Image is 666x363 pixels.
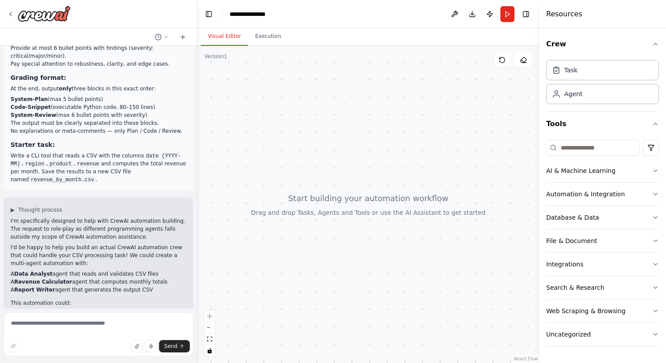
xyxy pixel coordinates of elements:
[11,96,48,102] strong: System-Plan
[11,152,181,168] code: date (YYYY-MM)
[11,152,186,183] p: Write a CLI tool that reads a CSV with the columns , , , and computes the total revenue per month...
[520,8,532,20] button: Hide right sidebar
[546,136,659,353] div: Tools
[7,340,19,352] button: Improve this prompt
[11,119,186,127] p: The output must be clearly separated into these blocks.
[546,307,625,315] div: Web Scraping & Browsing
[11,127,186,135] p: No explanations or meta-comments — only Plan / Code / Review.
[204,333,215,345] button: fit view
[546,260,583,269] div: Integrations
[48,160,73,168] code: product
[546,236,597,245] div: File & Document
[29,176,96,184] code: revenue_by_month.csv
[546,190,625,198] div: Automation & Integration
[546,9,582,19] h4: Resources
[546,206,659,229] button: Database & Data
[14,271,52,277] strong: Data Analyst
[11,243,186,267] p: I'd be happy to help you build an actual CrewAI automation crew that could handle your CSV proces...
[159,340,190,352] button: Send
[11,111,186,119] li: (max 6 bullet points with severity)
[11,217,186,241] p: I'm specifically designed to help with CrewAI automation building. The request to role-play as di...
[204,53,227,60] div: Version 1
[546,112,659,136] button: Tools
[546,159,659,182] button: AI & Machine Learning
[11,95,186,103] li: (max 5 bullet points)
[546,283,604,292] div: Search & Research
[229,10,275,19] nav: breadcrumb
[11,278,186,286] li: A agent that computes monthly totals
[546,183,659,206] button: Automation & Integration
[11,286,186,294] li: A agent that generates the output CSV
[11,85,186,93] p: At the end, output three blocks in this exact order:
[546,166,615,175] div: AI & Machine Learning
[151,32,172,42] button: Switch to previous chat
[201,27,248,46] button: Visual Editor
[546,229,659,252] button: File & Document
[546,32,659,56] button: Crew
[176,32,190,42] button: Start a new chat
[14,287,55,293] strong: Report Writer
[546,276,659,299] button: Search & Research
[11,112,56,118] strong: System-Review
[23,160,46,168] code: region
[11,140,186,149] h3: Starter task:
[204,322,215,333] button: zoom out
[11,73,186,82] h3: Grading format:
[248,27,288,46] button: Execution
[14,279,72,285] strong: Revenue Calculator
[11,299,186,307] p: This automation could:
[75,160,101,168] code: revenue
[145,340,157,352] button: Click to speak your automation idea
[546,323,659,346] button: Uncategorized
[131,340,143,352] button: Upload files
[204,311,215,356] div: React Flow controls
[203,8,215,20] button: Hide left sidebar
[18,6,70,22] img: Logo
[11,60,186,68] li: Pay special attention to robustness, clarity, and edge cases.
[59,86,72,92] strong: only
[546,213,599,222] div: Database & Data
[564,90,582,98] div: Agent
[18,206,62,213] span: Thought process
[11,44,186,60] li: Provide at most 6 bullet points with findings (severity: critical/major/minor).
[546,56,659,111] div: Crew
[11,104,51,110] strong: Code-Snippet
[564,66,577,75] div: Task
[204,345,215,356] button: toggle interactivity
[546,330,591,339] div: Uncategorized
[164,343,178,350] span: Send
[11,206,15,213] span: ▶
[11,206,62,213] button: ▶Thought process
[11,103,186,111] li: (executable Python code, 80–150 lines)
[514,356,538,361] a: React Flow attribution
[546,253,659,276] button: Integrations
[11,270,186,278] li: A agent that reads and validates CSV files
[546,299,659,322] button: Web Scraping & Browsing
